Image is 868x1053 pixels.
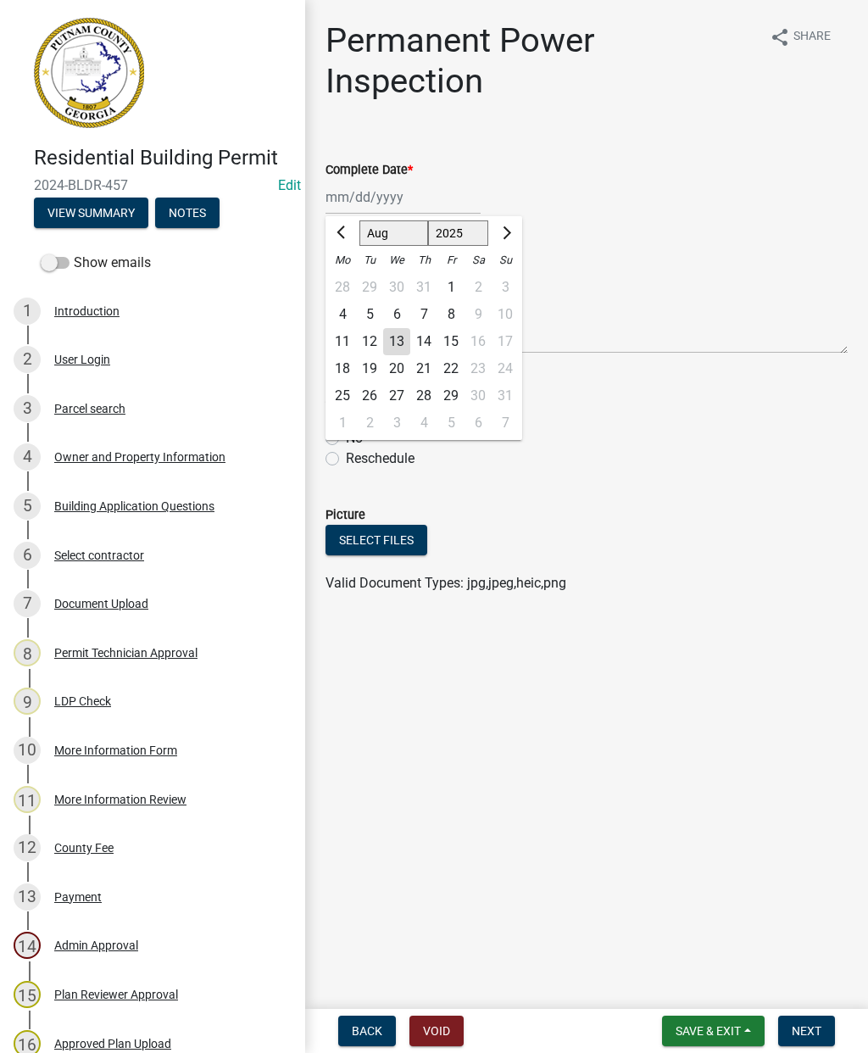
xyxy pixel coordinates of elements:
div: Monday, August 25, 2025 [329,382,356,409]
div: Tu [356,247,383,274]
select: Select year [428,220,489,246]
select: Select month [359,220,428,246]
h4: Residential Building Permit [34,146,292,170]
span: Share [793,27,831,47]
div: LDP Check [54,695,111,707]
div: Parcel search [54,403,125,415]
div: 12 [14,834,41,861]
div: 25 [329,382,356,409]
div: Tuesday, August 26, 2025 [356,382,383,409]
div: 6 [14,542,41,569]
div: 3 [383,409,410,437]
button: Notes [155,198,220,228]
label: Picture [325,510,365,521]
div: 2 [14,346,41,373]
div: Approved Plan Upload [54,1038,171,1050]
div: 5 [437,409,465,437]
div: Thursday, August 21, 2025 [410,355,437,382]
div: We [383,247,410,274]
wm-modal-confirm: Edit Application Number [278,177,301,193]
div: 11 [14,786,41,813]
div: Tuesday, August 12, 2025 [356,328,383,355]
div: Wednesday, August 13, 2025 [383,328,410,355]
label: Complete Date [325,164,413,176]
div: 15 [437,328,465,355]
div: Monday, September 1, 2025 [329,409,356,437]
div: 11 [329,328,356,355]
button: Save & Exit [662,1016,765,1046]
div: Friday, August 22, 2025 [437,355,465,382]
i: share [770,27,790,47]
div: Th [410,247,437,274]
div: Tuesday, July 29, 2025 [356,274,383,301]
span: Next [792,1024,821,1038]
div: Admin Approval [54,939,138,951]
div: 22 [437,355,465,382]
div: Mo [329,247,356,274]
div: Document Upload [54,598,148,610]
div: 31 [410,274,437,301]
div: Wednesday, August 20, 2025 [383,355,410,382]
div: 18 [329,355,356,382]
label: Reschedule [346,448,415,469]
div: 6 [383,301,410,328]
div: Introduction [54,305,120,317]
div: 14 [14,932,41,959]
div: 2 [356,409,383,437]
div: More Information Form [54,744,177,756]
div: Thursday, July 31, 2025 [410,274,437,301]
div: Wednesday, August 27, 2025 [383,382,410,409]
button: Void [409,1016,464,1046]
div: Tuesday, September 2, 2025 [356,409,383,437]
div: Select contractor [54,549,144,561]
div: Friday, August 29, 2025 [437,382,465,409]
div: 20 [383,355,410,382]
div: Fr [437,247,465,274]
div: 3 [14,395,41,422]
div: Monday, August 18, 2025 [329,355,356,382]
button: Select files [325,525,427,555]
button: Back [338,1016,396,1046]
div: Tuesday, August 19, 2025 [356,355,383,382]
div: Thursday, August 14, 2025 [410,328,437,355]
button: Previous month [332,220,353,247]
div: 15 [14,981,41,1008]
div: Tuesday, August 5, 2025 [356,301,383,328]
div: 8 [14,639,41,666]
button: shareShare [756,20,844,53]
div: 10 [14,737,41,764]
div: 29 [356,274,383,301]
div: Owner and Property Information [54,451,225,463]
div: Plan Reviewer Approval [54,989,178,1000]
div: User Login [54,354,110,365]
div: 19 [356,355,383,382]
div: 28 [329,274,356,301]
div: 4 [14,443,41,471]
div: 13 [383,328,410,355]
div: More Information Review [54,794,186,805]
div: Friday, September 5, 2025 [437,409,465,437]
div: 27 [383,382,410,409]
div: 29 [437,382,465,409]
div: Friday, August 1, 2025 [437,274,465,301]
div: 1 [437,274,465,301]
button: Next month [495,220,515,247]
div: 26 [356,382,383,409]
span: Save & Exit [676,1024,741,1038]
div: Payment [54,891,102,903]
div: 7 [410,301,437,328]
div: Su [492,247,519,274]
div: Building Application Questions [54,500,214,512]
div: Monday, August 11, 2025 [329,328,356,355]
div: 30 [383,274,410,301]
h1: Permanent Power Inspection [325,20,754,102]
div: 14 [410,328,437,355]
div: 1 [14,298,41,325]
div: Sa [465,247,492,274]
div: 5 [14,493,41,520]
button: View Summary [34,198,148,228]
label: Show emails [41,253,151,273]
div: 28 [410,382,437,409]
img: Putnam County, Georgia [34,18,144,128]
div: 4 [329,301,356,328]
